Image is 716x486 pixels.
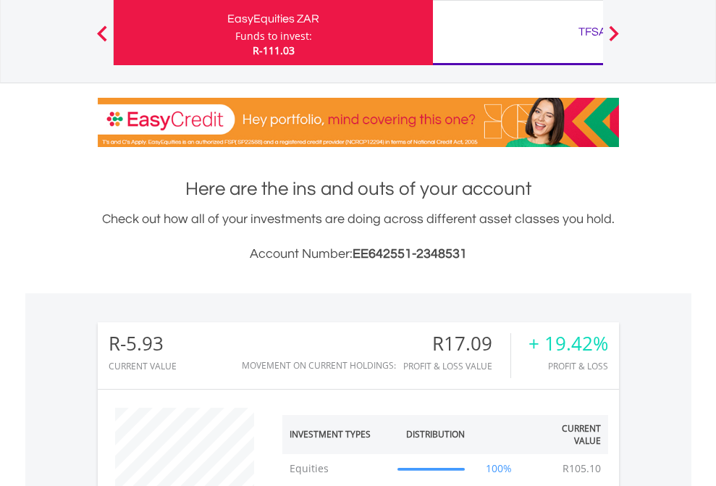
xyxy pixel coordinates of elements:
[403,361,510,371] div: Profit & Loss Value
[253,43,295,57] span: R-111.03
[98,176,619,202] h1: Here are the ins and outs of your account
[98,98,619,147] img: EasyCredit Promotion Banner
[403,333,510,354] div: R17.09
[528,361,608,371] div: Profit & Loss
[109,361,177,371] div: CURRENT VALUE
[235,29,312,43] div: Funds to invest:
[472,454,526,483] td: 100%
[122,9,424,29] div: EasyEquities ZAR
[353,247,467,261] span: EE642551-2348531
[406,428,465,440] div: Distribution
[98,209,619,264] div: Check out how all of your investments are doing across different asset classes you hold.
[555,454,608,483] td: R105.10
[282,454,391,483] td: Equities
[109,333,177,354] div: R-5.93
[528,333,608,354] div: + 19.42%
[599,33,628,47] button: Next
[88,33,117,47] button: Previous
[98,244,619,264] h3: Account Number:
[526,415,608,454] th: Current Value
[242,361,396,370] div: Movement on Current Holdings:
[282,415,391,454] th: Investment Types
